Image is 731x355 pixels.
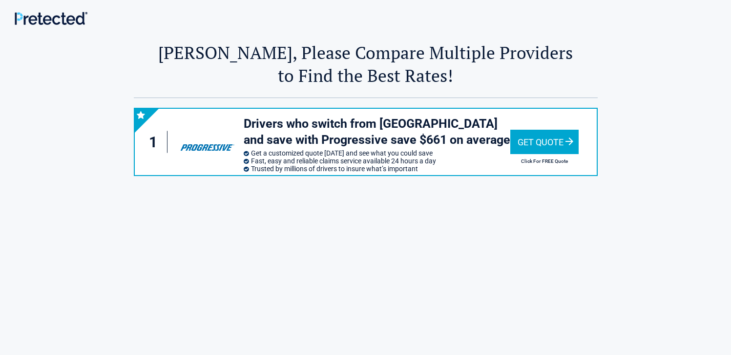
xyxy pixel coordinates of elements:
[145,131,168,153] div: 1
[244,157,510,165] li: Fast, easy and reliable claims service available 24 hours a day
[510,158,579,164] h2: Click For FREE Quote
[176,127,238,157] img: progressive's logo
[244,149,510,157] li: Get a customized quote [DATE] and see what you could save
[15,12,87,25] img: Main Logo
[244,165,510,173] li: Trusted by millions of drivers to insure what’s important
[244,116,510,148] h3: Drivers who switch from [GEOGRAPHIC_DATA] and save with Progressive save $661 on average
[134,41,598,87] h2: [PERSON_NAME], Please Compare Multiple Providers to Find the Best Rates!
[510,130,579,154] div: Get Quote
